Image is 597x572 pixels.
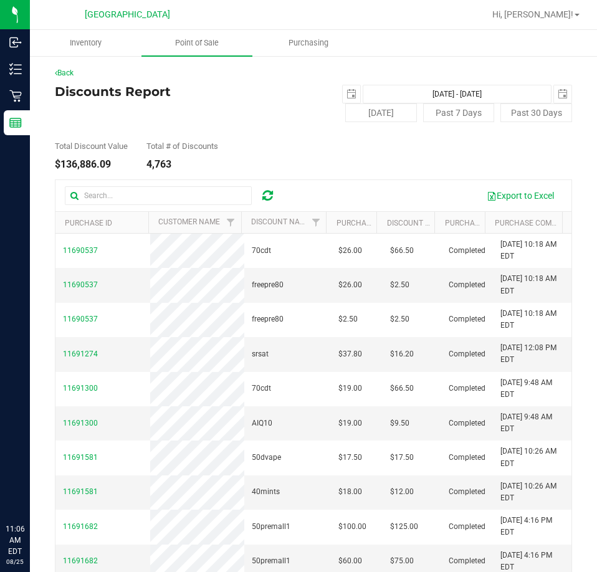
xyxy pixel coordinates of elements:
span: Completed [449,313,485,325]
span: [DATE] 9:48 AM EDT [500,411,564,435]
span: $66.50 [390,383,414,394]
button: Past 30 Days [500,103,572,122]
span: 11691300 [63,384,98,393]
span: srsat [252,348,269,360]
span: select [554,85,571,103]
span: $18.00 [338,486,362,498]
span: $26.00 [338,279,362,291]
input: Search... [65,186,252,205]
span: $2.50 [390,279,409,291]
span: 50premall1 [252,521,290,533]
span: $17.50 [390,452,414,464]
span: $100.00 [338,521,366,533]
h4: Discounts Report [55,85,313,98]
span: Point of Sale [158,37,236,49]
button: Past 7 Days [423,103,495,122]
div: 4,763 [146,160,218,169]
span: $2.50 [338,313,358,325]
p: 08/25 [6,557,24,566]
span: $26.00 [338,245,362,257]
iframe: Resource center [12,472,50,510]
span: [DATE] 9:48 AM EDT [500,377,564,401]
a: Purchase Completed At [495,219,589,227]
span: $125.00 [390,521,418,533]
button: Export to Excel [479,185,562,206]
a: Purchase ID [65,219,112,227]
span: Completed [449,383,485,394]
span: $16.20 [390,348,414,360]
span: Hi, [PERSON_NAME]! [492,9,573,19]
span: freepre80 [252,279,284,291]
a: Discount Value [387,219,448,227]
a: Inventory [30,30,141,56]
span: $19.00 [338,383,362,394]
a: Purchasing [252,30,364,56]
span: Completed [449,279,485,291]
span: $2.50 [390,313,409,325]
span: 11690537 [63,246,98,255]
a: Filter [305,212,326,233]
span: [DATE] 10:18 AM EDT [500,239,564,262]
span: Completed [449,521,485,533]
span: 11691300 [63,419,98,427]
a: Discount Name [251,217,310,226]
span: [DATE] 10:18 AM EDT [500,273,564,297]
span: 50premall1 [252,555,290,567]
span: AIQ10 [252,417,272,429]
span: [DATE] 4:16 PM EDT [500,515,564,538]
div: $136,886.09 [55,160,128,169]
button: [DATE] [345,103,417,122]
inline-svg: Inventory [9,63,22,75]
a: Filter [221,212,241,233]
inline-svg: Inbound [9,36,22,49]
a: Purchase Status [445,219,512,227]
span: select [343,85,360,103]
span: [DATE] 10:26 AM EDT [500,480,564,504]
a: Back [55,69,74,77]
span: [DATE] 10:18 AM EDT [500,308,564,331]
span: $17.50 [338,452,362,464]
a: Point of Sale [141,30,253,56]
span: 70cdt [252,383,271,394]
span: 11691581 [63,453,98,462]
span: [DATE] 10:26 AM EDT [500,446,564,469]
a: Customer Name [158,217,220,226]
div: Total # of Discounts [146,142,218,150]
span: Completed [449,452,485,464]
span: 11691682 [63,556,98,565]
span: Completed [449,348,485,360]
span: 11691581 [63,487,98,496]
p: 11:06 AM EDT [6,523,24,557]
span: 70cdt [252,245,271,257]
span: Completed [449,555,485,567]
span: Purchasing [272,37,345,49]
span: Completed [449,486,485,498]
span: $75.00 [390,555,414,567]
span: $66.50 [390,245,414,257]
span: $9.50 [390,417,409,429]
span: [DATE] 12:08 PM EDT [500,342,564,366]
span: Completed [449,417,485,429]
span: freepre80 [252,313,284,325]
inline-svg: Retail [9,90,22,102]
a: Purchase Total [337,219,399,227]
span: Inventory [53,37,118,49]
span: 11691274 [63,350,98,358]
span: 40mints [252,486,280,498]
span: 50dvape [252,452,281,464]
div: Total Discount Value [55,142,128,150]
span: $60.00 [338,555,362,567]
span: 11690537 [63,280,98,289]
span: 11691682 [63,522,98,531]
inline-svg: Reports [9,117,22,129]
span: $19.00 [338,417,362,429]
span: $12.00 [390,486,414,498]
span: 11690537 [63,315,98,323]
span: [GEOGRAPHIC_DATA] [85,9,170,20]
span: Completed [449,245,485,257]
span: $37.80 [338,348,362,360]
